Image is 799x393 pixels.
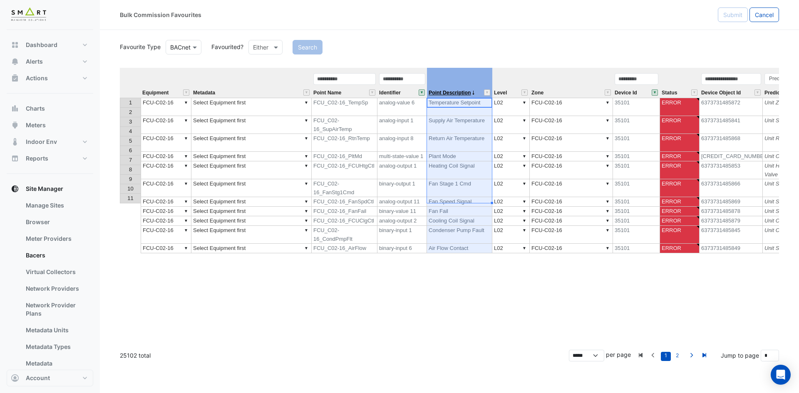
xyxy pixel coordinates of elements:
[521,134,528,143] div: ▼
[11,41,19,49] app-icon: Dashboard
[312,134,377,152] td: FCU_C02-16_RtnTemp
[698,350,711,361] a: Last
[11,57,19,66] app-icon: Alerts
[530,179,613,197] td: FCU-C02-16
[191,197,312,207] td: Select Equipment first
[604,197,611,206] div: ▼
[700,98,763,116] td: 6373731485872
[312,244,377,253] td: FCU_C02-16_AirFlow
[427,152,492,161] td: Plant Mode
[613,116,660,134] td: 35101
[7,117,93,133] button: Meters
[312,207,377,216] td: FCU_C02-16_FanFail
[129,176,132,182] span: 9
[660,116,700,134] td: ERROR
[660,179,700,197] td: ERROR
[492,207,530,216] td: L02
[521,216,528,225] div: ▼
[521,98,528,107] div: ▼
[183,216,189,225] div: ▼
[604,216,611,225] div: ▼
[141,152,191,161] td: FCU-C02-16
[11,121,19,129] app-icon: Meters
[685,350,698,361] a: Next
[492,98,530,116] td: L02
[19,322,93,339] a: Metadata Units
[7,70,93,87] button: Actions
[303,226,310,235] div: ▼
[613,207,660,216] td: 35101
[26,121,46,129] span: Meters
[429,90,471,96] span: Point Description
[521,152,528,161] div: ▼
[127,195,133,201] span: 11
[129,138,132,144] span: 5
[191,152,312,161] td: Select Equipment first
[613,161,660,179] td: 35101
[700,207,763,216] td: 6373731485878
[7,53,93,70] button: Alerts
[312,116,377,134] td: FCU_C02-16_SupAirTemp
[183,179,189,188] div: ▼
[427,207,492,216] td: Fan Fail
[303,161,310,170] div: ▼
[427,244,492,253] td: Air Flow Contact
[11,185,19,193] app-icon: Site Manager
[377,161,427,179] td: analog-output 1
[129,166,132,173] span: 8
[492,226,530,244] td: L02
[19,230,93,247] a: Meter Providers
[191,244,312,253] td: Select Equipment first
[662,90,677,96] span: Status
[613,98,660,116] td: 35101
[492,161,530,179] td: L02
[604,179,611,188] div: ▼
[613,216,660,226] td: 35101
[700,161,763,179] td: 6373731485853
[19,264,93,280] a: Virtual Collectors
[11,104,19,113] app-icon: Charts
[11,138,19,146] app-icon: Indoor Env
[427,161,492,179] td: Heating Coil Signal
[206,42,243,51] label: Favourited?
[312,179,377,197] td: FCU_C02-16_FanStg1Cmd
[771,365,791,385] div: Open Intercom Messenger
[700,134,763,152] td: 6373731485868
[530,244,613,253] td: FCU-C02-16
[531,90,543,96] span: Zone
[613,179,660,197] td: 35101
[191,179,312,197] td: Select Equipment first
[312,152,377,161] td: FCU_C02-16_PltMd
[494,90,507,96] span: Level
[492,244,530,253] td: L02
[521,244,528,252] div: ▼
[661,352,671,361] a: 1
[11,74,19,82] app-icon: Actions
[377,244,427,253] td: binary-input 6
[521,207,528,215] div: ▼
[613,226,660,244] td: 35101
[7,180,93,197] button: Site Manager
[26,154,48,163] span: Reports
[120,351,569,360] div: 25102 total
[129,157,132,163] span: 7
[749,7,779,22] button: Cancel
[19,247,93,264] a: Bacers
[492,179,530,197] td: L02
[191,134,312,152] td: Select Equipment first
[142,90,169,96] span: Equipment
[26,74,48,82] span: Actions
[660,152,700,161] td: ERROR
[312,226,377,244] td: FCU_C02-16_CondPmpFlt
[313,90,341,96] span: Point Name
[604,244,611,252] div: ▼
[701,90,741,96] span: Device Object Id
[141,197,191,207] td: FCU-C02-16
[721,351,759,360] label: Jump to page
[613,152,660,161] td: 35101
[700,197,763,207] td: 6373731485869
[521,197,528,206] div: ▼
[312,161,377,179] td: FCU_C02-16_FCUHtgCtl
[141,134,191,152] td: FCU-C02-16
[530,134,613,152] td: FCU-C02-16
